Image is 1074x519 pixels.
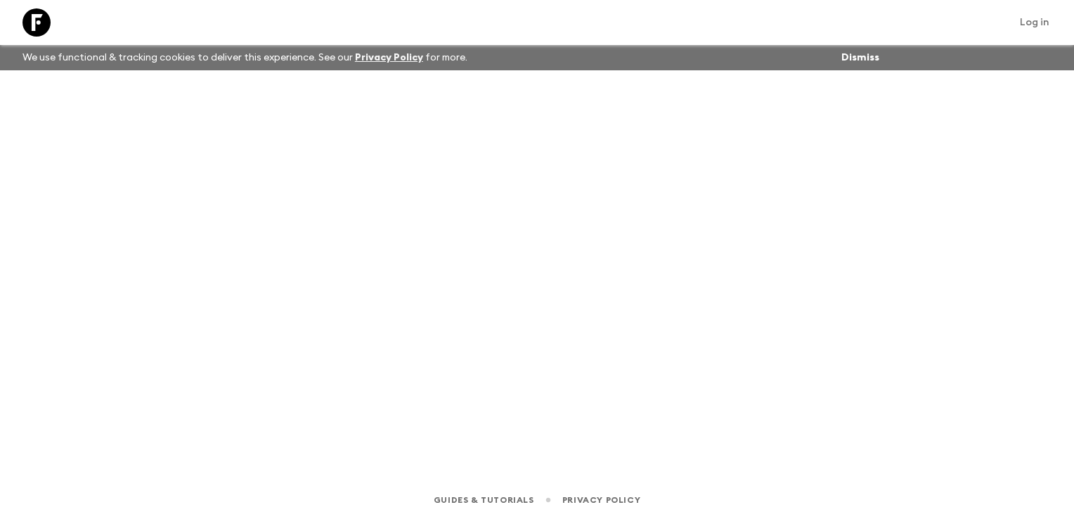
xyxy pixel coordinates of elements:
[434,492,534,508] a: Guides & Tutorials
[1012,13,1057,32] a: Log in
[17,45,473,70] p: We use functional & tracking cookies to deliver this experience. See our for more.
[838,48,883,68] button: Dismiss
[355,53,423,63] a: Privacy Policy
[562,492,640,508] a: Privacy Policy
